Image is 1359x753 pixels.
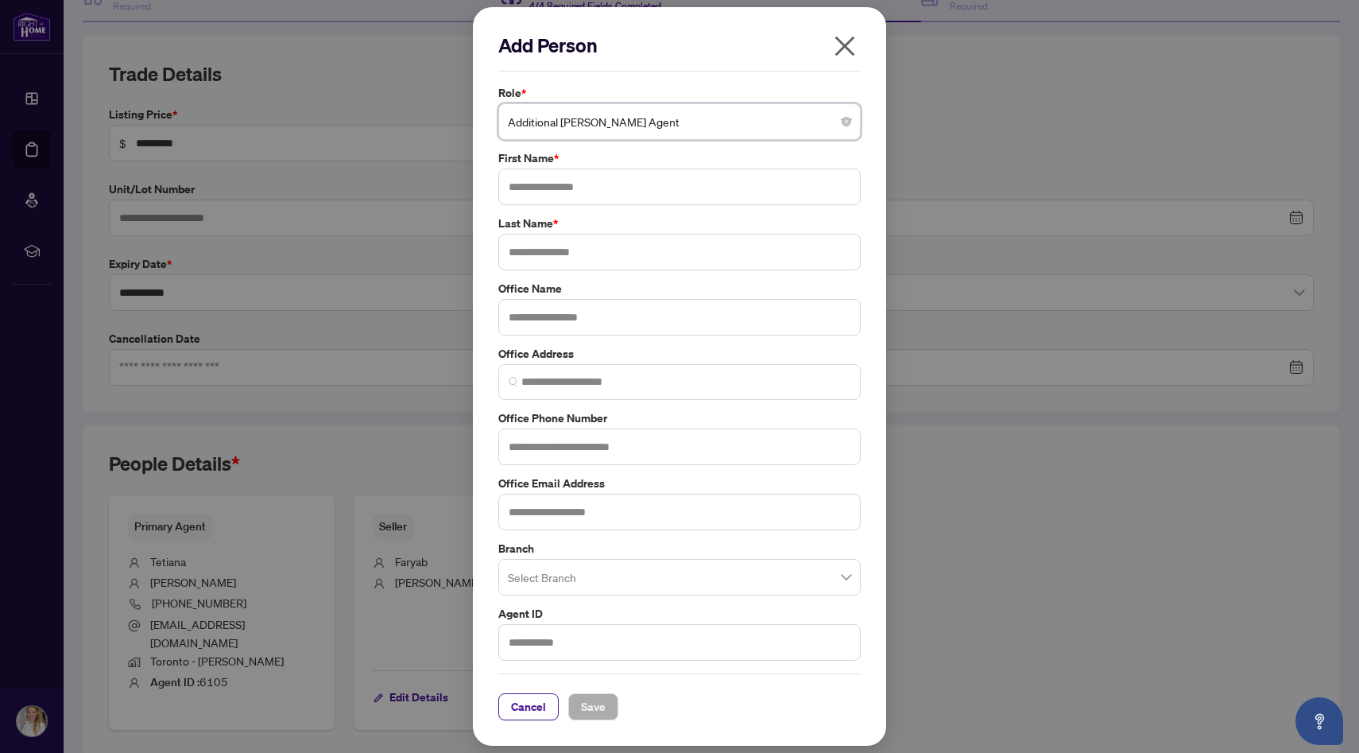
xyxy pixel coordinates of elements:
span: Additional RAHR Agent [508,107,851,137]
button: Save [568,693,618,720]
label: Office Name [498,280,861,297]
span: Cancel [511,694,546,720]
label: Office Email Address [498,475,861,492]
label: Branch [498,540,861,557]
label: Role [498,84,861,102]
label: First Name [498,149,861,167]
h2: Add Person [498,33,861,58]
button: Open asap [1295,697,1343,745]
label: Office Phone Number [498,409,861,427]
label: Agent ID [498,605,861,623]
label: Office Address [498,345,861,363]
span: close-circle [842,117,851,126]
span: close [832,33,858,59]
label: Last Name [498,215,861,232]
img: search_icon [509,377,518,386]
button: Cancel [498,693,559,720]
